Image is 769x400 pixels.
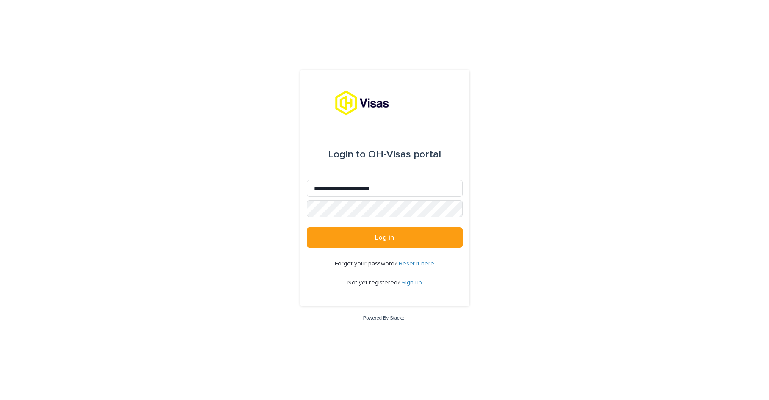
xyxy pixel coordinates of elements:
[328,149,366,160] span: Login to
[335,90,434,116] img: tx8HrbJQv2PFQx4TXEq5
[328,143,441,166] div: OH-Visas portal
[347,280,402,286] span: Not yet registered?
[363,315,406,320] a: Powered By Stacker
[335,261,399,267] span: Forgot your password?
[399,261,434,267] a: Reset it here
[402,280,422,286] a: Sign up
[307,227,463,248] button: Log in
[375,234,394,241] span: Log in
